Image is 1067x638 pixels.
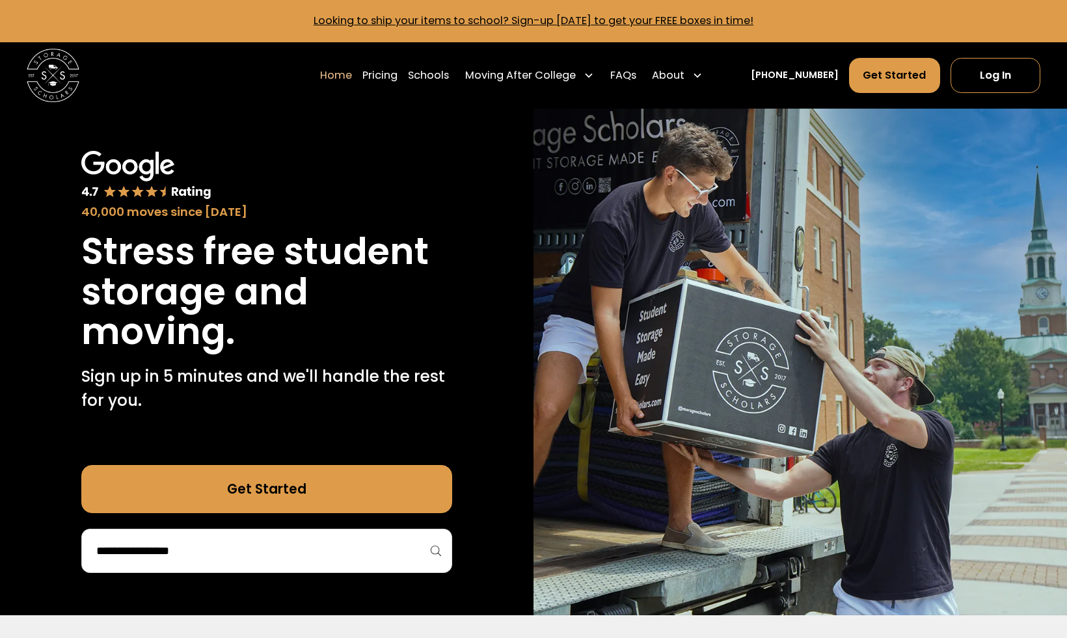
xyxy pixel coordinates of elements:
a: Log In [951,58,1040,94]
div: About [647,57,709,94]
a: Get Started [849,58,940,94]
img: Google 4.7 star rating [81,151,211,200]
a: Home [320,57,352,94]
div: Moving After College [460,57,600,94]
img: Storage Scholars makes moving and storage easy. [533,109,1067,615]
a: [PHONE_NUMBER] [751,68,839,82]
a: Pricing [362,57,398,94]
a: Get Started [81,465,452,512]
img: Storage Scholars main logo [27,49,79,101]
a: Schools [408,57,449,94]
div: 40,000 moves since [DATE] [81,203,452,220]
h1: Stress free student storage and moving. [81,232,452,352]
a: home [27,49,79,101]
div: About [652,68,684,83]
div: Moving After College [465,68,576,83]
a: FAQs [610,57,636,94]
p: Sign up in 5 minutes and we'll handle the rest for you. [81,365,452,412]
a: Looking to ship your items to school? Sign-up [DATE] to get your FREE boxes in time! [314,13,753,28]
